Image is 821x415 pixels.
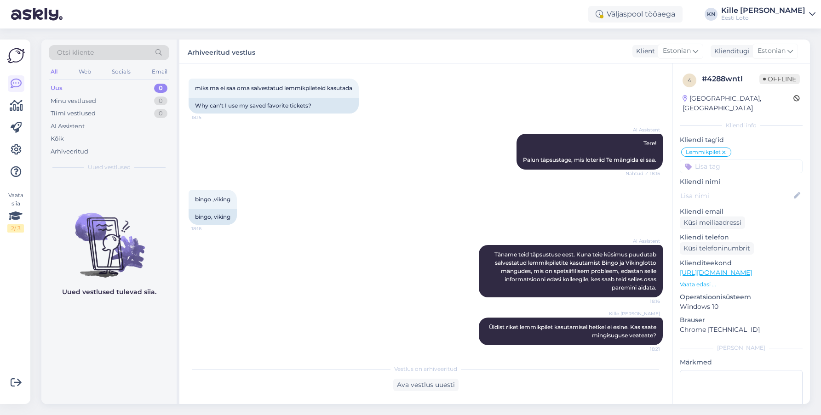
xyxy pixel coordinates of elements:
[154,84,167,93] div: 0
[711,46,750,56] div: Klienditugi
[57,48,94,57] span: Otsi kliente
[189,209,237,225] div: bingo, viking
[680,280,803,289] p: Vaata edasi ...
[680,177,803,187] p: Kliendi nimi
[686,149,721,155] span: Lemmikpilet
[49,66,59,78] div: All
[721,7,805,14] div: Kille [PERSON_NAME]
[191,225,226,232] span: 18:16
[7,191,24,233] div: Vaata siia
[680,121,803,130] div: Kliendi info
[110,66,132,78] div: Socials
[51,147,88,156] div: Arhiveeritud
[626,170,660,177] span: Nähtud ✓ 18:15
[51,122,85,131] div: AI Assistent
[494,251,658,291] span: Täname teid täpsustuse eest. Kuna teie küsimus puudutab salvestatud lemmikpiletite kasutamist Bin...
[680,135,803,145] p: Kliendi tag'id
[77,66,93,78] div: Web
[393,379,459,391] div: Ava vestlus uuesti
[88,163,131,171] span: Uued vestlused
[51,84,63,93] div: Uus
[154,97,167,106] div: 0
[680,216,745,229] div: Küsi meiliaadressi
[663,46,691,56] span: Estonian
[702,74,759,85] div: # 4288wntl
[191,114,226,121] span: 18:15
[680,325,803,335] p: Chrome [TECHNICAL_ID]
[626,346,660,352] span: 18:21
[7,224,24,233] div: 2 / 3
[721,14,805,22] div: Eesti Loto
[688,77,691,84] span: 4
[680,242,754,255] div: Küsi telefoninumbrit
[680,292,803,302] p: Operatsioonisüsteem
[188,45,255,57] label: Arhiveeritud vestlus
[721,7,815,22] a: Kille [PERSON_NAME]Eesti Loto
[41,196,177,279] img: No chats
[195,196,230,203] span: bingo ,viking
[680,344,803,352] div: [PERSON_NAME]
[62,287,156,297] p: Uued vestlused tulevad siia.
[626,126,660,133] span: AI Assistent
[51,97,96,106] div: Minu vestlused
[680,258,803,268] p: Klienditeekond
[758,46,786,56] span: Estonian
[626,238,660,244] span: AI Assistent
[150,66,169,78] div: Email
[683,94,793,113] div: [GEOGRAPHIC_DATA], [GEOGRAPHIC_DATA]
[680,315,803,325] p: Brauser
[154,109,167,118] div: 0
[680,159,803,173] input: Lisa tag
[489,324,658,339] span: Üldist riket lemmikpilet kasutamisel hetkel ei esine. Kas saate mingisuguse veateate?
[51,134,64,143] div: Kõik
[680,268,752,277] a: [URL][DOMAIN_NAME]
[189,98,359,114] div: Why can't I use my saved favorite tickets?
[626,298,660,305] span: 18:16
[394,365,457,373] span: Vestlus on arhiveeritud
[680,302,803,312] p: Windows 10
[680,358,803,367] p: Märkmed
[759,74,800,84] span: Offline
[705,8,718,21] div: KN
[680,233,803,242] p: Kliendi telefon
[680,207,803,216] p: Kliendi email
[588,6,683,23] div: Väljaspool tööaega
[51,109,96,118] div: Tiimi vestlused
[195,85,352,91] span: miks ma ei saa oma salvestatud lemmikpileteid kasutada
[609,310,660,317] span: Kille [PERSON_NAME]
[680,191,792,201] input: Lisa nimi
[632,46,655,56] div: Klient
[7,47,25,64] img: Askly Logo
